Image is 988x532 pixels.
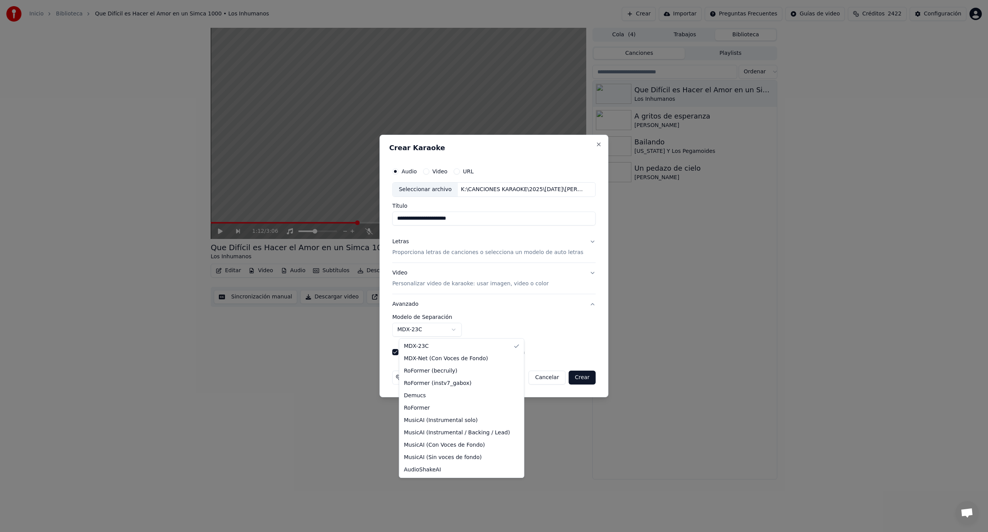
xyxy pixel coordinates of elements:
span: MusicAI (Sin voces de fondo) [404,454,482,461]
span: RoFormer [404,404,430,412]
span: MDX-23C [404,342,429,350]
span: MusicAI (Con Voces de Fondo) [404,441,485,449]
span: RoFormer (instv7_gabox) [404,380,472,387]
span: Demucs [404,392,426,400]
span: RoFormer (becruily) [404,367,458,375]
span: MusicAI (Instrumental / Backing / Lead) [404,429,510,437]
span: MDX-Net (Con Voces de Fondo) [404,355,488,363]
span: AudioShakeAI [404,466,441,474]
span: MusicAI (Instrumental solo) [404,417,478,424]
